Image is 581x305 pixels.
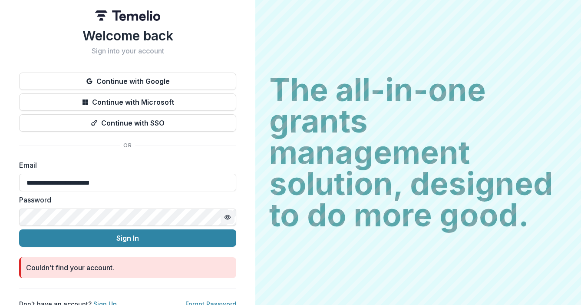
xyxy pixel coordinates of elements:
button: Continue with Microsoft [19,93,236,111]
button: Toggle password visibility [221,210,234,224]
button: Continue with SSO [19,114,236,132]
img: Temelio [95,10,160,21]
h2: Sign into your account [19,47,236,55]
div: Couldn't find your account. [26,262,114,273]
label: Password [19,195,231,205]
button: Continue with Google [19,73,236,90]
label: Email [19,160,231,170]
h1: Welcome back [19,28,236,43]
button: Sign In [19,229,236,247]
